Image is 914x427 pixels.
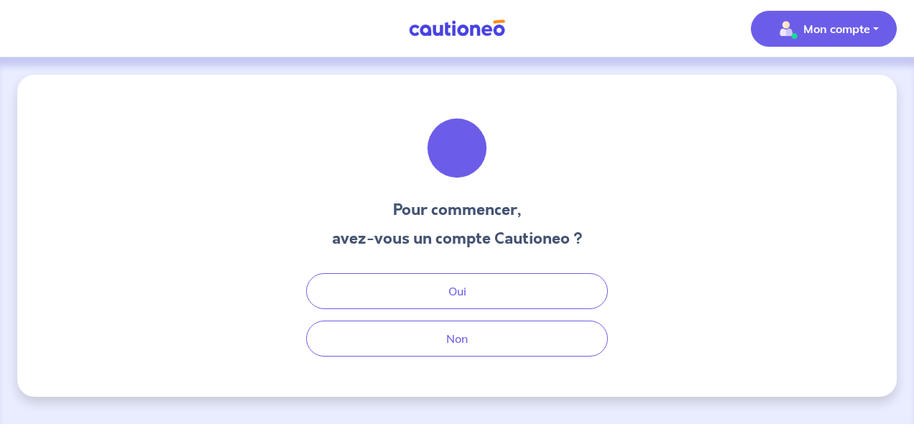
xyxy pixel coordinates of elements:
h3: Pour commencer, [332,198,583,221]
img: Cautioneo [403,19,511,37]
button: Oui [306,273,608,309]
button: Non [306,321,608,357]
img: illu_account_valid_menu.svg [775,17,798,40]
p: Mon compte [803,20,870,37]
img: illu_welcome.svg [418,109,496,187]
h3: avez-vous un compte Cautioneo ? [332,227,583,250]
button: illu_account_valid_menu.svgMon compte [751,11,897,47]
